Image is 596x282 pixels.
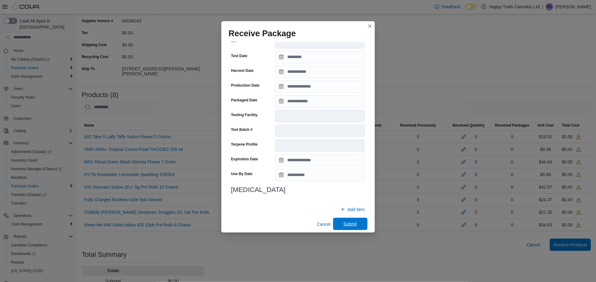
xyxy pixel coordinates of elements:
[333,218,368,230] button: Submit
[229,29,296,38] h1: Receive Package
[275,95,365,108] input: Press the down key to open a popover containing a calendar.
[231,53,247,58] label: Test Date
[348,206,365,213] span: Add Item
[275,51,365,63] input: Press the down key to open a popover containing a calendar.
[338,203,367,216] button: Add Item
[231,112,258,117] label: Testing Facility
[231,68,254,73] label: Harvest Date
[315,218,333,230] button: Cancel
[231,98,257,103] label: Packaged Date
[231,171,253,176] label: Use By Date
[231,83,260,88] label: Production Date
[275,169,365,181] input: Press the down key to open a popover containing a calendar.
[275,154,365,166] input: Press the down key to open a popover containing a calendar.
[231,127,253,132] label: Test Batch #
[231,142,258,147] label: Terpene Profile
[231,39,236,44] label: Url
[344,221,357,227] span: Submit
[366,22,374,30] button: Closes this modal window
[231,186,365,194] h3: [MEDICAL_DATA]
[275,66,365,78] input: Press the down key to open a popover containing a calendar.
[231,157,258,162] label: Expiration Date
[317,221,331,227] span: Cancel
[275,80,365,93] input: Press the down key to open a popover containing a calendar.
